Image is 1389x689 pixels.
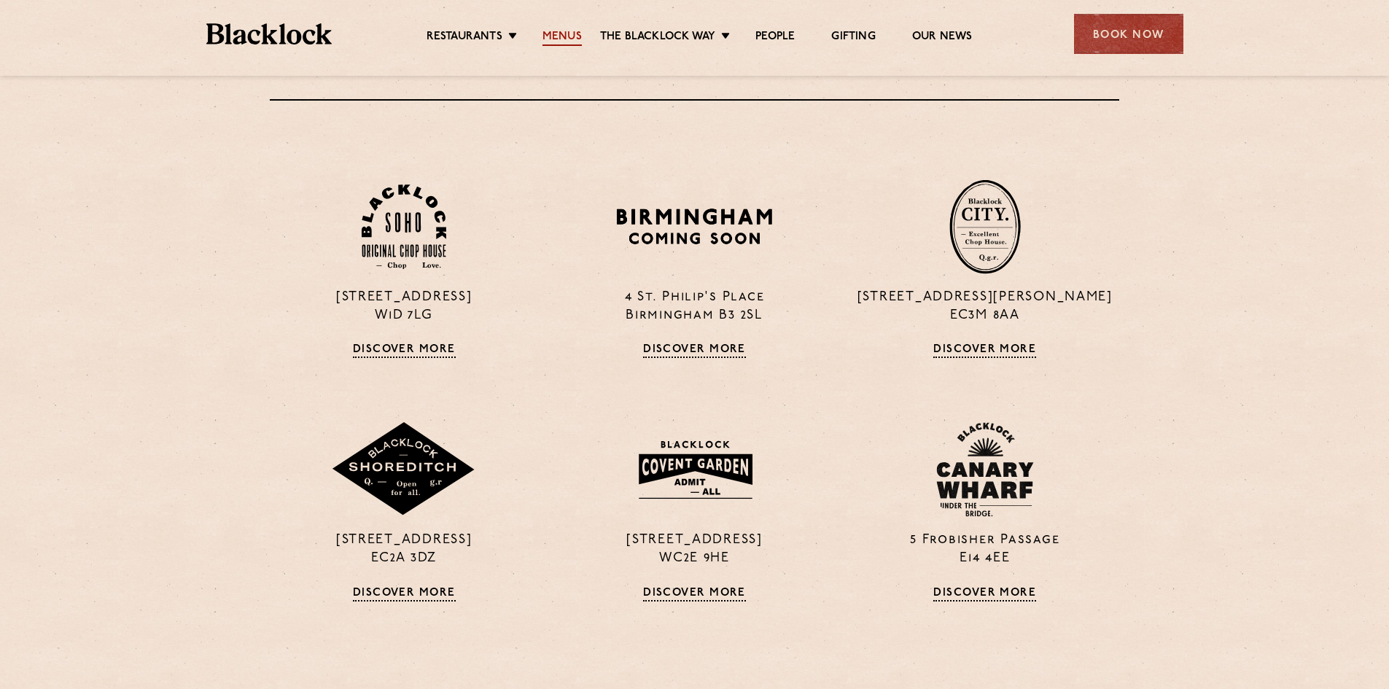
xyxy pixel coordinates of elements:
[933,587,1036,602] a: Discover More
[560,289,828,325] p: 4 St. Philip's Place Birmingham B3 2SL
[353,587,456,602] a: Discover More
[643,587,746,602] a: Discover More
[353,343,456,358] a: Discover More
[851,289,1119,325] p: [STREET_ADDRESS][PERSON_NAME] EC3M 8AA
[949,179,1021,274] img: City-stamp-default.svg
[270,532,538,568] p: [STREET_ADDRESS] EC2A 3DZ
[270,289,538,325] p: [STREET_ADDRESS] W1D 7LG
[542,30,582,46] a: Menus
[643,343,746,358] a: Discover More
[614,203,775,249] img: BIRMINGHAM-P22_-e1747915156957.png
[427,30,502,46] a: Restaurants
[206,23,332,44] img: BL_Textured_Logo-footer-cropped.svg
[851,532,1119,568] p: 5 Frobisher Passage E14 4EE
[331,422,477,517] img: Shoreditch-stamp-v2-default.svg
[600,30,715,46] a: The Blacklock Way
[936,422,1034,517] img: BL_CW_Logo_Website.svg
[1074,14,1183,54] div: Book Now
[624,432,765,507] img: BLA_1470_CoventGarden_Website_Solid.svg
[912,30,973,46] a: Our News
[831,30,875,46] a: Gifting
[933,343,1036,358] a: Discover More
[362,184,446,270] img: Soho-stamp-default.svg
[560,532,828,568] p: [STREET_ADDRESS] WC2E 9HE
[755,30,795,46] a: People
